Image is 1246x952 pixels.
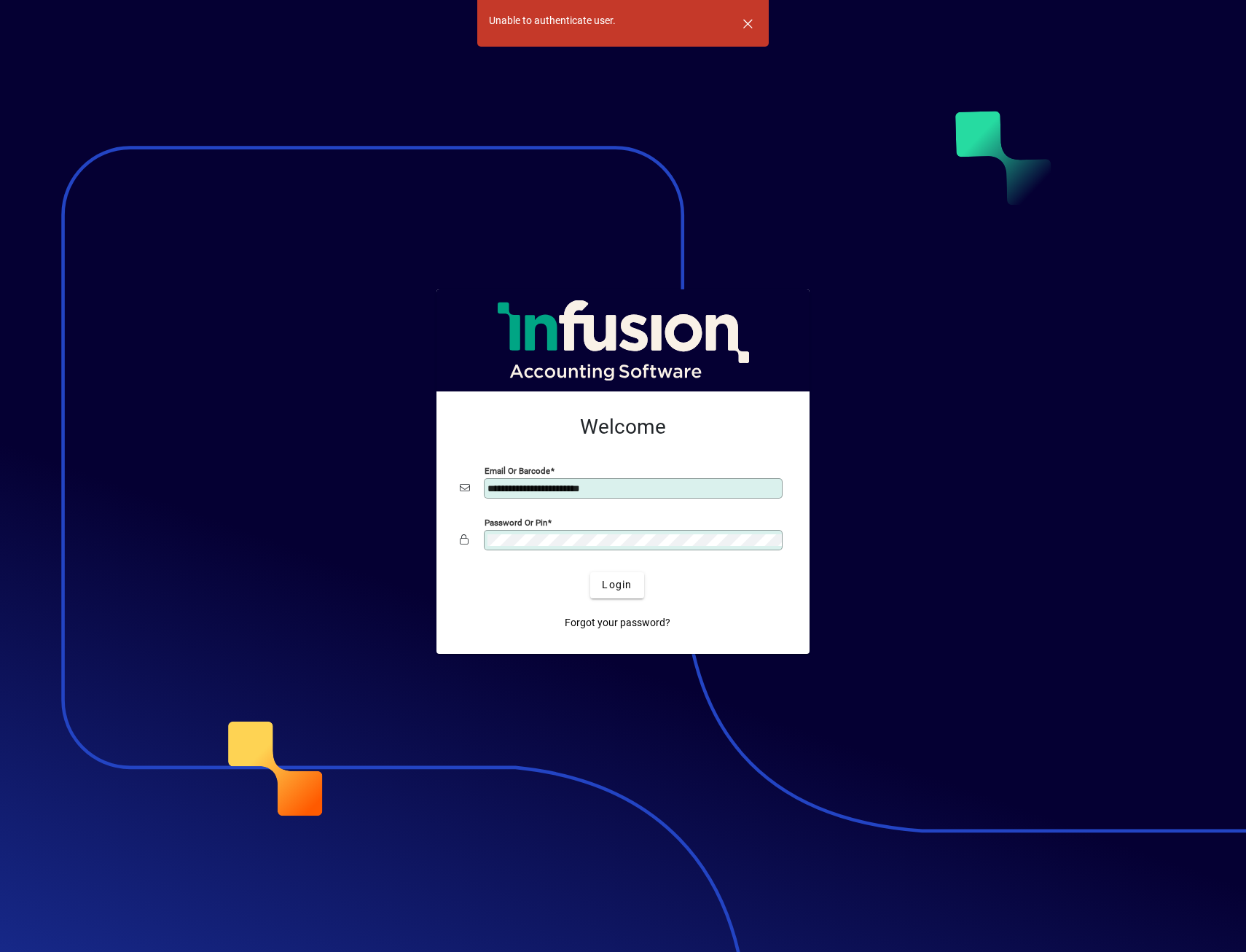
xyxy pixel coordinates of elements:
div: Unable to authenticate user. [489,13,616,28]
mat-label: Password or Pin [485,517,547,527]
button: Dismiss [730,6,765,41]
mat-label: Email or Barcode [485,465,550,475]
h2: Welcome [460,415,786,440]
a: Forgot your password? [559,610,676,636]
button: Login [590,572,643,598]
span: Login [602,577,632,593]
span: Forgot your password? [565,615,670,631]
